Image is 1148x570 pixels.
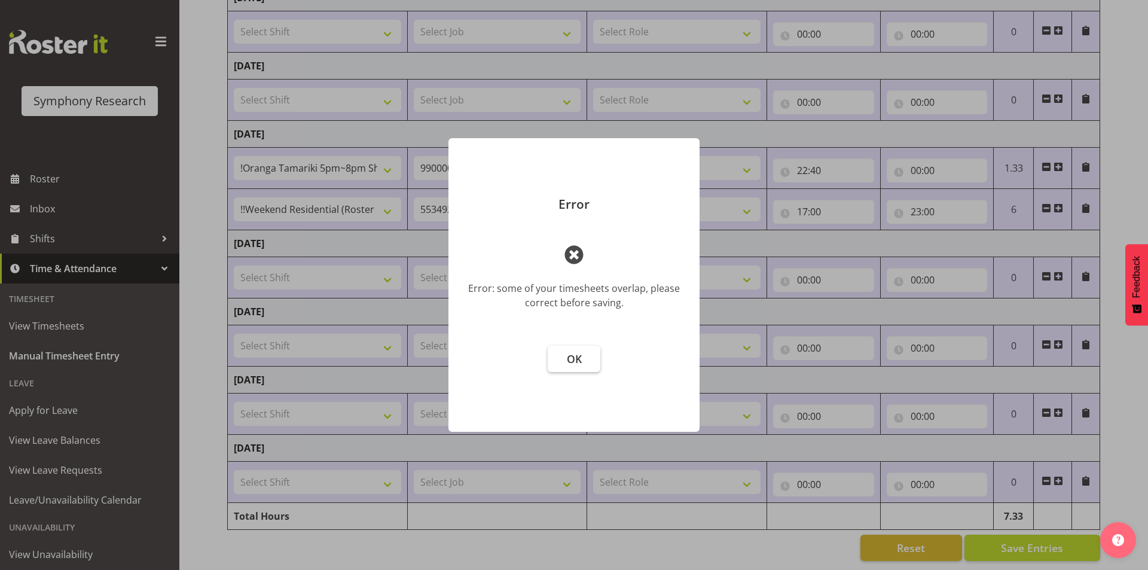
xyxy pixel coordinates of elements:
[1125,244,1148,325] button: Feedback - Show survey
[460,198,688,211] p: Error
[567,352,582,366] span: OK
[1112,534,1124,546] img: help-xxl-2.png
[1131,256,1142,298] span: Feedback
[466,281,682,310] div: Error: some of your timesheets overlap, please correct before saving.
[548,346,600,372] button: OK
